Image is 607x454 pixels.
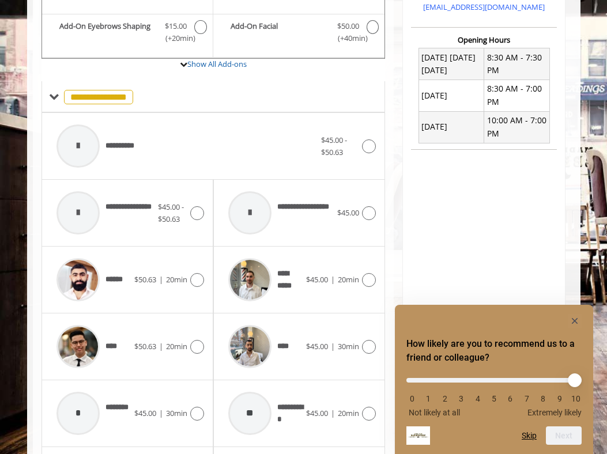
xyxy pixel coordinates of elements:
span: $50.00 [337,20,359,32]
h2: How likely are you to recommend us to a friend or colleague? Select an option from 0 to 10, with ... [406,337,582,365]
b: Add-On Facial [231,20,330,44]
li: 3 [455,394,467,403]
span: Extremely likely [527,408,582,417]
a: Show All Add-ons [187,59,247,69]
li: 4 [472,394,484,403]
b: Add-On Eyebrows Shaping [59,20,158,44]
li: 0 [406,394,418,403]
div: How likely are you to recommend us to a friend or colleague? Select an option from 0 to 10, with ... [406,369,582,417]
td: 10:00 AM - 7:00 PM [484,111,549,143]
span: $50.63 [134,341,156,351]
span: | [331,274,335,285]
button: Hide survey [568,314,582,328]
td: [DATE] [DATE] [DATE] [419,48,484,80]
span: (+20min ) [163,32,188,44]
label: Add-On Eyebrows Shaping [48,20,207,47]
td: [DATE] [419,111,484,143]
li: 9 [554,394,565,403]
button: Next question [546,426,582,445]
span: $45.00 [134,408,156,418]
td: [DATE] [419,80,484,111]
span: | [159,341,163,351]
li: 7 [521,394,533,403]
li: 1 [423,394,434,403]
td: 8:30 AM - 7:00 PM [484,80,549,111]
span: $45.00 [306,274,328,285]
span: $45.00 [337,207,359,218]
h3: Opening Hours [411,36,557,44]
span: 30min [338,341,359,351]
td: 8:30 AM - 7:30 PM [484,48,549,80]
span: $45.00 [306,341,328,351]
span: 20min [338,274,359,285]
span: $15.00 [165,20,187,32]
span: Not likely at all [409,408,460,417]
span: 20min [166,341,187,351]
li: 2 [439,394,451,403]
span: 20min [166,274,187,285]
span: | [159,408,163,418]
li: 8 [537,394,549,403]
span: 30min [166,408,187,418]
button: Skip [522,431,537,440]
span: | [331,408,335,418]
span: 20min [338,408,359,418]
span: | [159,274,163,285]
li: 10 [570,394,582,403]
span: | [331,341,335,351]
span: $45.00 [306,408,328,418]
li: 6 [504,394,516,403]
li: 5 [488,394,500,403]
span: $45.00 - $50.63 [158,202,184,224]
div: How likely are you to recommend us to a friend or colleague? Select an option from 0 to 10, with ... [406,314,582,445]
span: (+40min ) [335,32,360,44]
a: [EMAIL_ADDRESS][DOMAIN_NAME] [423,2,545,12]
span: $45.00 - $50.63 [321,135,347,157]
label: Add-On Facial [219,20,379,47]
span: $50.63 [134,274,156,285]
